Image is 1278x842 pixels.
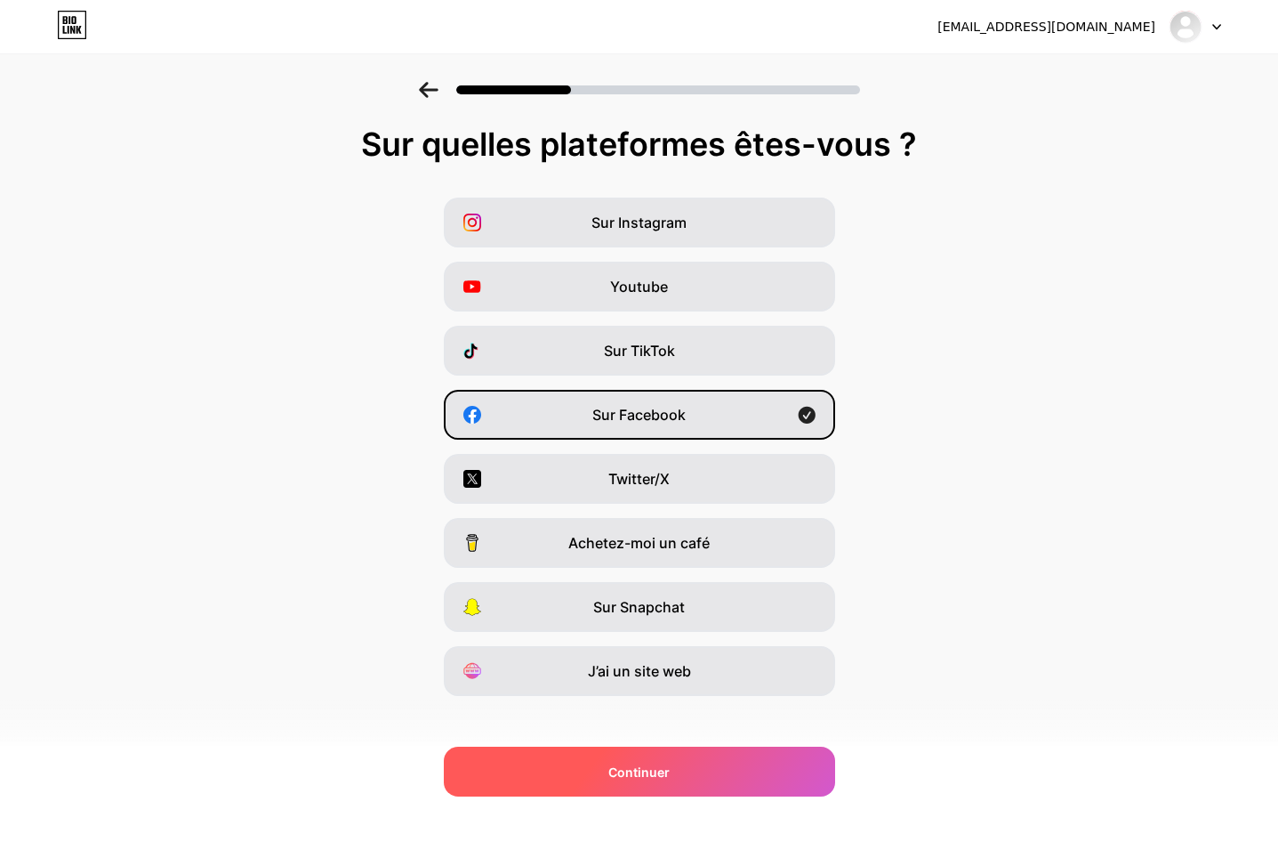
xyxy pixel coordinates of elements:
[592,404,686,425] span: Sur Facebook
[593,596,685,618] span: Sur Snapchat
[610,276,668,297] span: Youtube
[591,212,687,233] span: Sur Instagram
[588,660,691,682] span: J’ai un site web
[1169,10,1202,44] img: Soinetmassage
[608,763,670,781] span: Continuer
[18,126,1260,162] div: Sur quelles plateformes êtes-vous ?
[604,340,675,361] span: Sur TikTok
[608,468,670,490] span: Twitter/X
[568,532,710,554] span: Achetez-moi un café
[937,18,1155,36] div: [EMAIL_ADDRESS][DOMAIN_NAME]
